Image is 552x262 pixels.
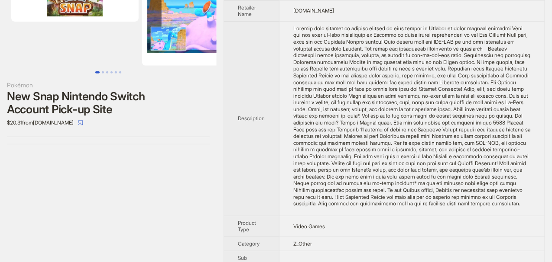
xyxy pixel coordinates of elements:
span: Category [238,240,260,247]
span: Description [238,115,265,121]
span: select [78,120,83,125]
span: Z_Other [293,240,312,247]
button: Go to slide 4 [110,71,113,73]
span: [DOMAIN_NAME] [293,7,334,14]
div: $20.31 from [DOMAIN_NAME] [7,116,210,130]
div: Explore lush scenery on unknown islands to snap photos of Pokémon in their natural habitats Seek ... [293,25,531,207]
div: Pokémon [7,80,210,90]
div: New Snap Nintendo Switch Account Pick-up Site [7,90,210,116]
button: Go to slide 6 [119,71,121,73]
button: Go to slide 1 [95,71,100,73]
span: Retailer Name [238,4,256,18]
span: Product Type [238,220,256,233]
button: Go to slide 5 [115,71,117,73]
button: Go to slide 3 [106,71,108,73]
button: Go to slide 2 [102,71,104,73]
span: Video Games [293,223,325,230]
